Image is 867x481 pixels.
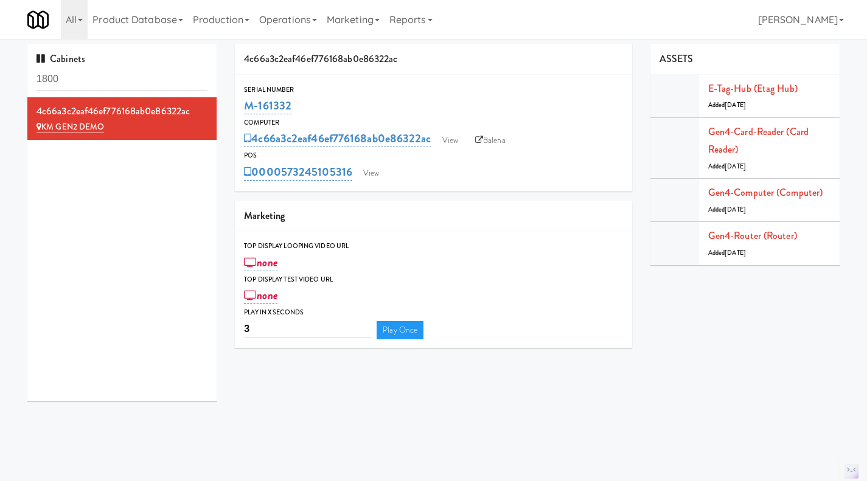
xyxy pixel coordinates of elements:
[708,205,746,214] span: Added
[708,229,797,243] a: Gen4-router (Router)
[244,287,277,304] a: none
[708,81,798,95] a: E-tag-hub (Etag Hub)
[469,131,512,150] a: Balena
[37,102,207,120] div: 4c66a3c2eaf46ef776168ab0e86322ac
[244,254,277,271] a: none
[27,9,49,30] img: Micromart
[708,125,809,157] a: Gen4-card-reader (Card Reader)
[37,68,207,91] input: Search cabinets
[37,52,85,66] span: Cabinets
[725,100,746,109] span: [DATE]
[377,321,423,339] a: Play Once
[436,131,464,150] a: View
[244,84,623,96] div: Serial Number
[235,44,632,75] div: 4c66a3c2eaf46ef776168ab0e86322ac
[357,164,385,182] a: View
[244,97,291,114] a: M-161332
[244,240,623,252] div: Top Display Looping Video Url
[244,209,285,223] span: Marketing
[244,306,623,319] div: Play in X seconds
[708,100,746,109] span: Added
[244,130,431,147] a: 4c66a3c2eaf46ef776168ab0e86322ac
[725,162,746,171] span: [DATE]
[708,248,746,257] span: Added
[660,52,694,66] span: ASSETS
[725,205,746,214] span: [DATE]
[725,248,746,257] span: [DATE]
[244,274,623,286] div: Top Display Test Video Url
[708,185,823,199] a: Gen4-computer (Computer)
[244,150,623,162] div: POS
[708,162,746,171] span: Added
[244,117,623,129] div: Computer
[27,97,217,140] li: 4c66a3c2eaf46ef776168ab0e86322ac KM GEN2 DEMO
[244,164,352,181] a: 0000573245105316
[37,121,104,133] a: KM GEN2 DEMO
